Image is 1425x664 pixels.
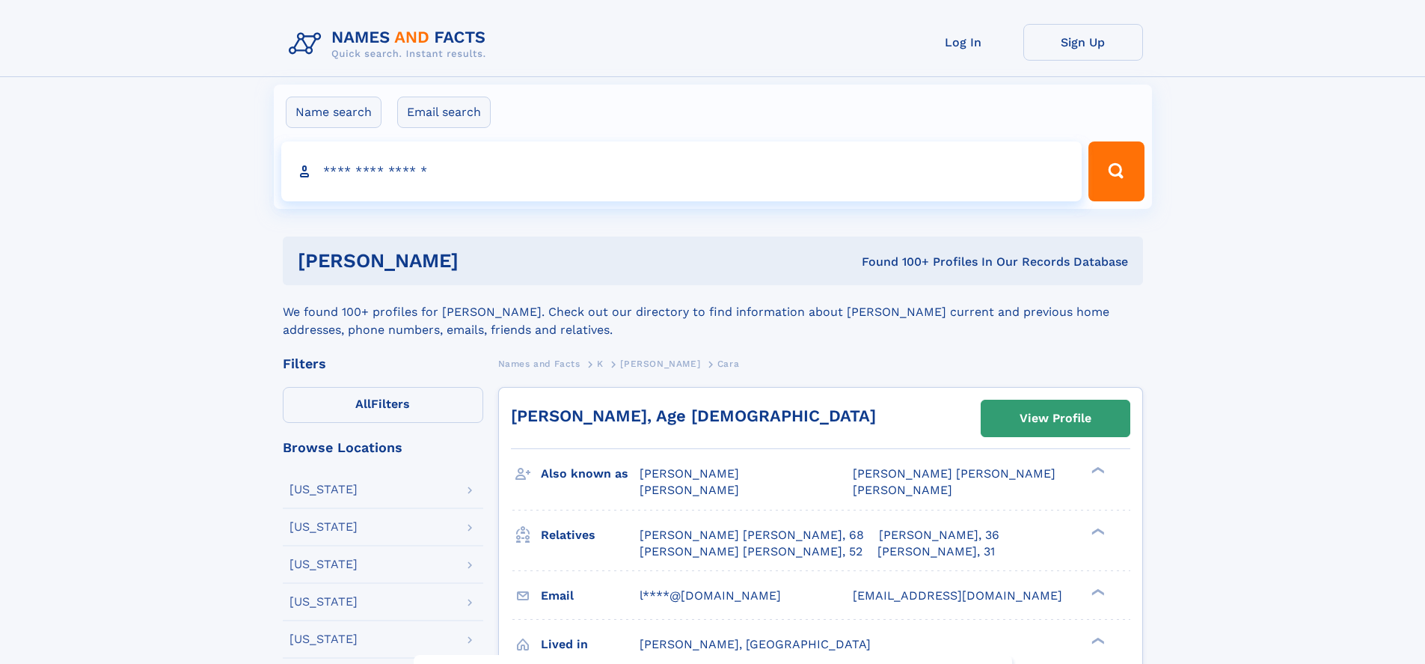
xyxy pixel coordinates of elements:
div: [US_STATE] [289,558,358,570]
div: View Profile [1020,401,1091,436]
div: ❯ [1088,526,1106,536]
a: [PERSON_NAME] [620,354,700,373]
div: Filters [283,357,483,371]
a: Sign Up [1023,24,1143,61]
div: ❯ [1088,636,1106,645]
a: K [597,354,604,373]
div: ❯ [1088,587,1106,597]
div: [US_STATE] [289,521,358,533]
span: [PERSON_NAME], [GEOGRAPHIC_DATA] [640,637,871,651]
div: [US_STATE] [289,596,358,608]
a: [PERSON_NAME] [PERSON_NAME], 52 [640,543,862,560]
label: Email search [397,97,491,128]
span: [EMAIL_ADDRESS][DOMAIN_NAME] [853,588,1062,603]
span: All [355,397,371,411]
span: [PERSON_NAME] [640,483,739,497]
input: search input [281,141,1082,201]
a: [PERSON_NAME], 36 [879,527,999,543]
a: Names and Facts [498,354,580,373]
h3: Relatives [541,523,640,548]
a: [PERSON_NAME] [PERSON_NAME], 68 [640,527,864,543]
h1: [PERSON_NAME] [298,252,661,270]
span: K [597,359,604,369]
img: Logo Names and Facts [283,24,498,64]
h3: Email [541,583,640,609]
span: [PERSON_NAME] [640,466,739,481]
span: [PERSON_NAME] [853,483,952,497]
h3: Lived in [541,632,640,657]
a: [PERSON_NAME], 31 [877,543,995,560]
div: Found 100+ Profiles In Our Records Database [660,254,1128,270]
div: [US_STATE] [289,484,358,496]
span: [PERSON_NAME] [620,359,700,369]
div: Browse Locations [283,441,483,454]
a: View Profile [981,400,1130,436]
button: Search Button [1088,141,1144,201]
div: ❯ [1088,466,1106,475]
span: [PERSON_NAME] [PERSON_NAME] [853,466,1055,481]
h3: Also known as [541,461,640,487]
label: Name search [286,97,381,128]
a: [PERSON_NAME], Age [DEMOGRAPHIC_DATA] [511,406,876,425]
span: Cara [717,359,739,369]
a: Log In [904,24,1023,61]
label: Filters [283,387,483,423]
div: [US_STATE] [289,633,358,645]
div: We found 100+ profiles for [PERSON_NAME]. Check out our directory to find information about [PERS... [283,285,1143,339]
